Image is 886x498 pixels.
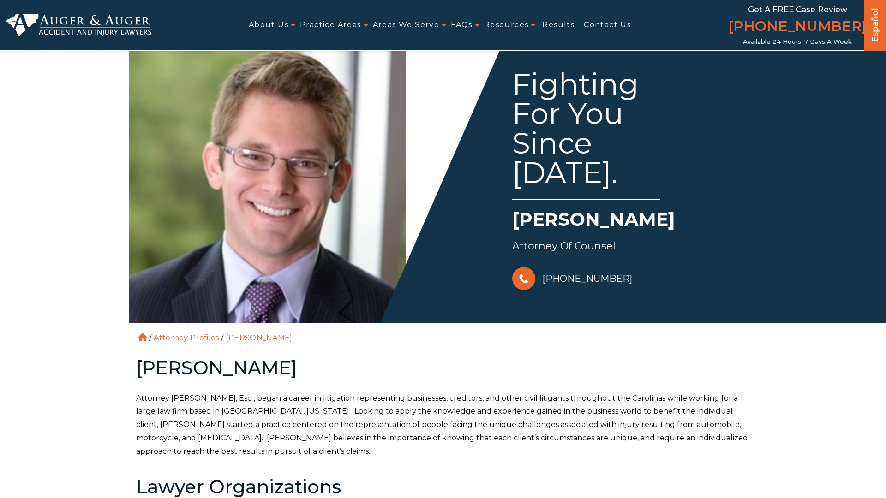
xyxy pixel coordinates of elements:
[6,14,151,36] img: Auger & Auger Accident and Injury Lawyers Logo
[138,333,147,341] a: Home
[129,46,406,323] img: Tyler Skitt
[512,69,660,200] div: Fighting For You Since [DATE].
[300,15,361,36] a: Practice Areas
[154,333,219,342] a: Attorney Profiles
[512,265,632,292] a: [PHONE_NUMBER]
[484,15,529,36] a: Resources
[743,38,852,46] span: Available 24 Hours, 7 Days a Week
[136,358,750,378] h2: [PERSON_NAME]
[249,15,288,36] a: About Us
[512,237,751,255] div: Attorney of Counsel
[451,15,473,36] a: FAQs
[226,333,293,342] a: [PERSON_NAME]
[584,15,631,36] a: Contact Us
[512,207,751,237] h1: [PERSON_NAME]
[728,16,867,38] a: [PHONE_NUMBER]
[748,5,847,14] span: Get a FREE Case Review
[373,15,440,36] a: Areas We Serve
[136,392,750,458] p: Attorney [PERSON_NAME], Esq., began a career in litigation representing businesses, creditors, an...
[542,15,575,36] a: Results
[136,323,750,344] ol: / /
[136,477,750,497] h2: Lawyer Organizations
